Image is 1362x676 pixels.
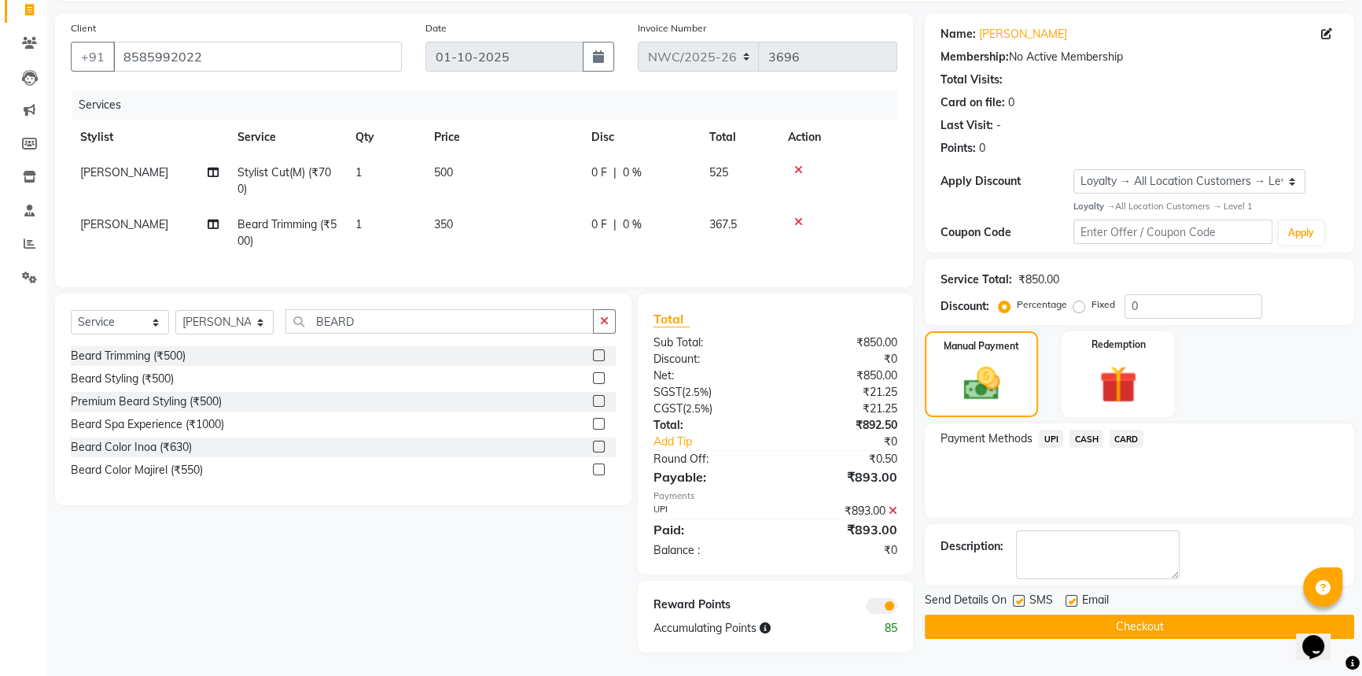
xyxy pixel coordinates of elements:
[941,298,989,315] div: Discount:
[237,217,337,248] span: Beard Trimming (₹500)
[642,384,775,401] div: ( )
[1296,613,1346,660] iframe: chat widget
[653,385,682,399] span: SGST
[355,217,362,231] span: 1
[623,164,642,181] span: 0 %
[775,467,909,486] div: ₹893.00
[237,165,331,196] span: Stylist Cut(M) (₹700)
[71,393,222,410] div: Premium Beard Styling (₹500)
[1091,338,1146,352] label: Redemption
[642,620,843,637] div: Accumulating Points
[653,311,690,327] span: Total
[925,615,1354,639] button: Checkout
[775,417,909,434] div: ₹892.50
[71,416,224,433] div: Beard Spa Experience (₹1000)
[1029,592,1053,611] span: SMS
[71,462,203,478] div: Beard Color Majirel (₹550)
[71,371,174,387] div: Beard Styling (₹500)
[653,489,898,503] div: Payments
[642,451,775,467] div: Round Off:
[434,165,453,179] span: 500
[425,120,582,155] th: Price
[1069,430,1103,448] span: CASH
[1017,297,1067,312] label: Percentage
[72,91,909,120] div: Services
[941,26,976,42] div: Name:
[775,334,909,351] div: ₹850.00
[613,164,617,181] span: |
[979,140,985,157] div: 0
[113,42,402,72] input: Search by Name/Mobile/Email/Code
[952,363,1011,404] img: _cash.svg
[775,401,909,417] div: ₹21.25
[582,120,700,155] th: Disc
[779,120,897,155] th: Action
[71,21,96,35] label: Client
[775,451,909,467] div: ₹0.50
[941,94,1005,111] div: Card on file:
[591,164,607,181] span: 0 F
[642,597,775,614] div: Reward Points
[1073,220,1272,244] input: Enter Offer / Coupon Code
[80,165,168,179] span: [PERSON_NAME]
[613,216,617,233] span: |
[71,120,228,155] th: Stylist
[941,538,1003,555] div: Description:
[775,503,909,519] div: ₹893.00
[346,120,425,155] th: Qty
[1073,201,1115,212] strong: Loyalty →
[1279,221,1323,245] button: Apply
[797,434,909,450] div: ₹0
[642,434,798,450] a: Add Tip
[642,334,775,351] div: Sub Total:
[685,386,709,398] span: 2.5%
[591,216,607,233] span: 0 F
[228,120,346,155] th: Service
[1018,272,1059,288] div: ₹850.00
[642,467,775,486] div: Payable:
[941,430,1033,447] span: Payment Methods
[941,49,1338,65] div: No Active Membership
[775,351,909,368] div: ₹0
[700,120,779,155] th: Total
[71,439,192,456] div: Beard Color Inoa (₹630)
[653,401,683,416] span: CGST
[642,417,775,434] div: Total:
[623,216,642,233] span: 0 %
[638,21,706,35] label: Invoice Number
[642,503,775,519] div: UPI
[941,117,993,134] div: Last Visit:
[1110,430,1143,448] span: CARD
[642,351,775,368] div: Discount:
[941,173,1073,190] div: Apply Discount
[775,542,909,559] div: ₹0
[775,384,909,401] div: ₹21.25
[979,26,1067,42] a: [PERSON_NAME]
[642,520,775,539] div: Paid:
[80,217,168,231] span: [PERSON_NAME]
[941,272,1012,288] div: Service Total:
[709,217,737,231] span: 367.5
[842,620,909,637] div: 85
[434,217,453,231] span: 350
[642,542,775,559] div: Balance :
[775,368,909,384] div: ₹850.00
[355,165,362,179] span: 1
[1073,200,1338,213] div: All Location Customers → Level 1
[71,42,115,72] button: +91
[775,520,909,539] div: ₹893.00
[941,49,1009,65] div: Membership:
[1082,592,1109,611] span: Email
[642,401,775,417] div: ( )
[709,165,728,179] span: 525
[996,117,1001,134] div: -
[941,224,1073,241] div: Coupon Code
[642,368,775,384] div: Net:
[941,72,1003,88] div: Total Visits:
[941,140,976,157] div: Points:
[1039,430,1063,448] span: UPI
[1091,297,1115,312] label: Fixed
[686,402,709,415] span: 2.5%
[925,592,1007,611] span: Send Details On
[285,309,594,334] input: Search or Scan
